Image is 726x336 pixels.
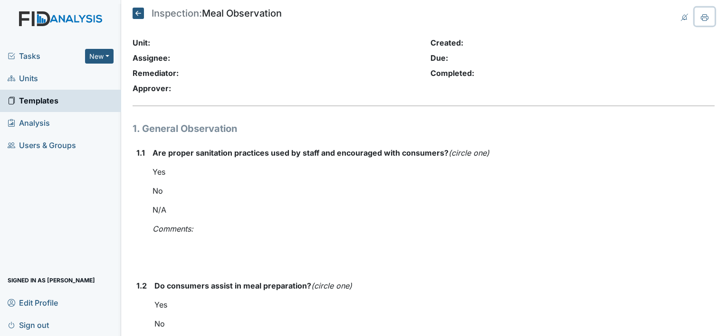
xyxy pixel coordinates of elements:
strong: Remediator: [133,68,179,78]
p: Yes [154,299,516,310]
span: Edit Profile [8,295,58,310]
span: Signed in as [PERSON_NAME] [8,273,95,288]
em: (circle one) [311,281,352,290]
strong: Due: [430,53,448,63]
span: Units [8,71,38,86]
strong: 1.2 [136,280,147,291]
strong: Do consumers assist in meal preparation? [154,280,516,291]
button: New [85,49,114,64]
h1: 1. General Observation [133,121,516,136]
strong: 1.1 [136,147,145,159]
strong: Approver: [133,84,171,93]
strong: Are proper sanitation practices used by staff and encouraged with consumers? [153,147,516,159]
em: Comments: [153,224,193,233]
span: Sign out [8,317,49,332]
span: Meal Observation [202,9,282,18]
strong: Created: [430,38,463,47]
p: No [154,318,516,329]
em: (circle one) [449,148,489,158]
strong: Completed: [430,68,474,78]
span: Analysis [8,116,50,131]
strong: Assignee: [133,53,170,63]
span: Users & Groups [8,138,76,153]
span: Templates [8,93,58,108]
span: Inspection: [152,9,202,18]
a: Tasks [8,50,85,62]
p: N/A [153,204,516,215]
strong: Unit: [133,38,150,47]
p: Yes [153,166,516,177]
p: No [153,185,516,196]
